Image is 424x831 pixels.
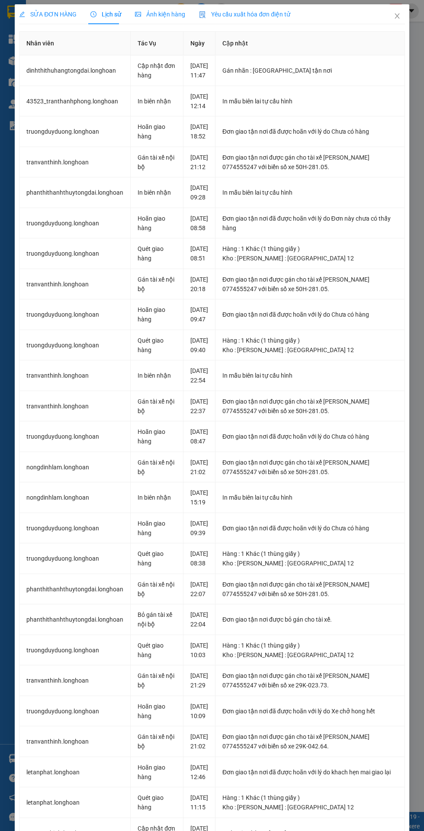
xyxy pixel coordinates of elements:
[19,787,131,818] td: letanphat.longhoan
[190,641,208,660] div: [DATE] 10:03
[19,299,131,330] td: truongduyduong.longhoan
[138,122,176,141] div: Hoãn giao hàng
[190,183,208,202] div: [DATE] 09:28
[90,11,121,18] span: Lịch sử
[19,726,131,757] td: tranvanthinh.longhoan
[138,244,176,263] div: Quét giao hàng
[222,641,398,650] div: Hàng : 1 Khác (1 thùng giấy )
[90,11,96,17] span: clock-circle
[19,86,131,117] td: 43523_tranthanhphong.longhoan
[222,127,398,136] div: Đơn giao tận nơi đã được hoãn với lý do Chưa có hàng
[19,482,131,513] td: nongdinhlam.longhoan
[190,153,208,172] div: [DATE] 21:12
[190,458,208,477] div: [DATE] 21:02
[138,305,176,324] div: Hoãn giao hàng
[19,116,131,147] td: truongduyduong.longhoan
[183,32,215,55] th: Ngày
[222,253,398,263] div: Kho : [PERSON_NAME] : [GEOGRAPHIC_DATA] 12
[190,427,208,446] div: [DATE] 08:47
[190,763,208,782] div: [DATE] 12:46
[138,580,176,599] div: Gán tài xế nội bộ
[138,732,176,751] div: Gán tài xế nội bộ
[19,696,131,727] td: truongduyduong.longhoan
[222,345,398,355] div: Kho : [PERSON_NAME] : [GEOGRAPHIC_DATA] 12
[222,458,398,477] div: Đơn giao tận nơi được gán cho tài xế [PERSON_NAME] 0774555247 với biển số xe 50H-281.05.
[19,635,131,666] td: truongduyduong.longhoan
[19,391,131,422] td: tranvanthinh.longhoan
[138,96,176,106] div: In biên nhận
[222,66,398,75] div: Gán nhãn : [GEOGRAPHIC_DATA] tận nơi
[190,610,208,629] div: [DATE] 22:04
[222,336,398,345] div: Hàng : 1 Khác (1 thùng giấy )
[19,11,77,18] span: SỬA ĐƠN HÀNG
[19,269,131,300] td: tranvanthinh.longhoan
[138,214,176,233] div: Hoãn giao hàng
[19,665,131,696] td: tranvanthinh.longhoan
[222,244,398,253] div: Hàng : 1 Khác (1 thùng giấy )
[222,310,398,319] div: Đơn giao tận nơi đã được hoãn với lý do Chưa có hàng
[138,371,176,380] div: In biên nhận
[190,793,208,812] div: [DATE] 11:15
[138,671,176,690] div: Gán tài xế nội bộ
[19,55,131,86] td: dinhthithuhangtongdai.longhoan
[138,763,176,782] div: Hoãn giao hàng
[19,452,131,483] td: nongdinhlam.longhoan
[190,488,208,507] div: [DATE] 15:19
[190,397,208,416] div: [DATE] 22:37
[138,61,176,80] div: Cập nhật đơn hàng
[138,793,176,812] div: Quét giao hàng
[190,305,208,324] div: [DATE] 09:47
[190,702,208,721] div: [DATE] 10:09
[190,92,208,111] div: [DATE] 12:14
[138,397,176,416] div: Gán tài xế nội bộ
[19,11,25,17] span: edit
[222,96,398,106] div: In mẫu biên lai tự cấu hình
[138,458,176,477] div: Gán tài xế nội bộ
[135,11,185,18] span: Ảnh kiện hàng
[394,13,401,19] span: close
[138,610,176,629] div: Bỏ gán tài xế nội bộ
[222,188,398,197] div: In mẫu biên lai tự cấu hình
[19,604,131,635] td: phanthithanhthuytongdai.longhoan
[138,275,176,294] div: Gán tài xế nội bộ
[222,706,398,716] div: Đơn giao tận nơi đã được hoãn với lý do Xe chở hong hết
[19,757,131,788] td: letanphat.longhoan
[138,493,176,502] div: In biên nhận
[222,371,398,380] div: In mẫu biên lai tự cấu hình
[222,549,398,558] div: Hàng : 1 Khác (1 thùng giấy )
[138,153,176,172] div: Gán tài xế nội bộ
[222,650,398,660] div: Kho : [PERSON_NAME] : [GEOGRAPHIC_DATA] 12
[138,336,176,355] div: Quét giao hàng
[190,549,208,568] div: [DATE] 08:38
[190,122,208,141] div: [DATE] 18:52
[138,427,176,446] div: Hoãn giao hàng
[190,366,208,385] div: [DATE] 22:54
[19,238,131,269] td: truongduyduong.longhoan
[190,519,208,538] div: [DATE] 09:39
[222,397,398,416] div: Đơn giao tận nơi được gán cho tài xế [PERSON_NAME] 0774555247 với biển số xe 50H-281.05.
[215,32,405,55] th: Cập nhật
[199,11,206,18] img: icon
[385,4,409,29] button: Close
[19,574,131,605] td: phanthithanhthuytongdai.longhoan
[190,336,208,355] div: [DATE] 09:40
[190,671,208,690] div: [DATE] 21:29
[222,802,398,812] div: Kho : [PERSON_NAME] : [GEOGRAPHIC_DATA] 12
[222,580,398,599] div: Đơn giao tận nơi được gán cho tài xế [PERSON_NAME] 0774555247 với biển số xe 50H-281.05.
[19,177,131,208] td: phanthithanhthuytongdai.longhoan
[135,11,141,17] span: picture
[19,32,131,55] th: Nhân viên
[222,767,398,777] div: Đơn giao tận nơi đã được hoãn với lý do khach hẹn mai giao lại
[19,543,131,574] td: truongduyduong.longhoan
[222,275,398,294] div: Đơn giao tận nơi được gán cho tài xế [PERSON_NAME] 0774555247 với biển số xe 50H-281.05.
[138,702,176,721] div: Hoãn giao hàng
[222,671,398,690] div: Đơn giao tận nơi được gán cho tài xế [PERSON_NAME] 0774555247 với biển số xe 29K-023.73.
[222,214,398,233] div: Đơn giao tận nơi đã được hoãn với lý do Đơn này chưa có thấy hàng
[222,493,398,502] div: In mẫu biên lai tự cấu hình
[190,61,208,80] div: [DATE] 11:47
[138,549,176,568] div: Quét giao hàng
[190,275,208,294] div: [DATE] 20:18
[19,330,131,361] td: truongduyduong.longhoan
[19,147,131,178] td: tranvanthinh.longhoan
[138,641,176,660] div: Quét giao hàng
